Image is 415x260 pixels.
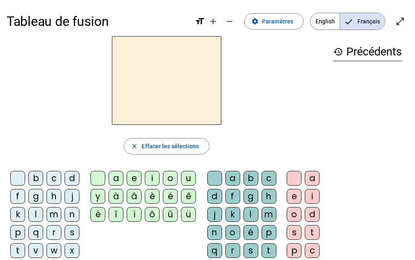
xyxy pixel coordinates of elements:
[65,243,79,258] div: x
[251,18,259,25] mat-icon: settings
[28,189,43,204] div: g
[28,225,43,240] div: q
[127,207,141,222] div: ï
[243,189,258,204] div: g
[287,207,301,222] div: o
[243,225,258,240] div: é
[65,171,79,186] div: d
[208,16,218,26] mat-icon: add
[305,243,320,258] div: c
[333,43,402,61] h3: Précédents
[109,189,123,204] div: à
[10,243,25,258] div: t
[243,243,258,258] div: s
[65,189,79,204] div: j
[109,207,123,222] div: î
[207,225,222,240] div: n
[127,189,141,204] div: â
[109,171,123,186] div: a
[225,207,240,222] div: k
[262,207,276,222] div: m
[207,207,222,222] div: j
[46,207,61,222] div: m
[225,243,240,258] div: r
[46,189,61,204] div: h
[225,171,240,186] div: a
[10,189,25,204] div: f
[333,47,343,57] mat-icon: history
[392,13,408,30] button: Entrer en plein écran
[305,171,320,186] div: a
[28,207,43,222] div: l
[181,207,196,222] div: ü
[127,171,141,186] div: e
[7,8,188,35] h1: Tableau de fusion
[244,13,304,30] button: Paramètres
[305,207,320,222] div: d
[163,189,178,204] div: é
[10,225,25,240] div: p
[131,143,138,150] mat-icon: close
[195,16,205,26] mat-icon: format_size
[340,13,385,30] span: Français
[145,207,160,222] div: ô
[181,171,196,186] div: u
[207,189,222,204] div: d
[163,171,178,186] div: o
[181,189,196,204] div: ê
[287,189,301,204] div: e
[141,141,199,151] span: Effacer les sélections
[124,138,209,154] button: Effacer les sélections
[243,171,258,186] div: b
[46,225,61,240] div: r
[287,243,301,258] div: p
[305,189,320,204] div: i
[395,16,405,26] mat-icon: open_in_full
[65,225,79,240] div: s
[287,225,301,240] div: s
[262,225,276,240] div: p
[262,171,276,186] div: c
[262,16,293,26] span: Paramètres
[225,225,240,240] div: o
[65,207,79,222] div: n
[10,207,25,222] div: k
[225,16,234,26] mat-icon: remove
[310,13,385,30] mat-button-toggle-group: Language selection
[205,13,221,30] button: Augmenter la taille de la police
[311,13,340,30] span: English
[46,243,61,258] div: w
[145,171,160,186] div: i
[262,189,276,204] div: h
[225,189,240,204] div: f
[145,189,160,204] div: è
[207,243,222,258] div: q
[90,189,105,204] div: y
[90,207,105,222] div: ë
[305,225,320,240] div: t
[46,171,61,186] div: c
[243,207,258,222] div: l
[262,243,276,258] div: t
[28,243,43,258] div: v
[221,13,238,30] button: Diminuer la taille de la police
[28,171,43,186] div: b
[163,207,178,222] div: û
